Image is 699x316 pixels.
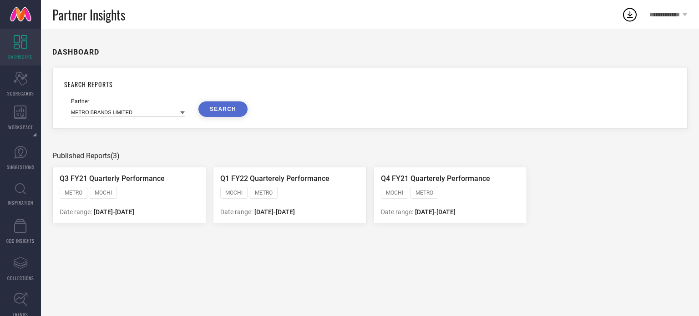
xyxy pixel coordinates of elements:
[95,190,112,196] span: MOCHI
[6,237,35,244] span: CDC INSIGHTS
[225,190,243,196] span: MOCHI
[622,6,638,23] div: Open download list
[255,190,273,196] span: METRO
[52,151,688,160] div: Published Reports (3)
[7,275,34,281] span: COLLECTIONS
[64,80,676,89] h1: SEARCH REPORTS
[94,208,134,216] span: [DATE] - [DATE]
[60,208,92,216] span: Date range:
[415,190,433,196] span: METRO
[220,208,253,216] span: Date range:
[254,208,295,216] span: [DATE] - [DATE]
[8,199,33,206] span: INSPIRATION
[71,98,185,105] div: Partner
[65,190,82,196] span: METRO
[8,53,33,60] span: DASHBOARD
[386,190,403,196] span: MOCHI
[52,5,125,24] span: Partner Insights
[8,124,33,130] span: WORKSPACE
[7,164,35,171] span: SUGGESTIONS
[60,174,165,183] span: Q3 FY21 Quarterly Performance
[381,208,413,216] span: Date range:
[220,174,329,183] span: Q1 FY22 Quarterely Performance
[381,174,490,183] span: Q4 FY21 Quarterely Performance
[52,48,99,56] h1: DASHBOARD
[198,101,248,117] button: SEARCH
[415,208,456,216] span: [DATE] - [DATE]
[7,90,34,97] span: SCORECARDS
